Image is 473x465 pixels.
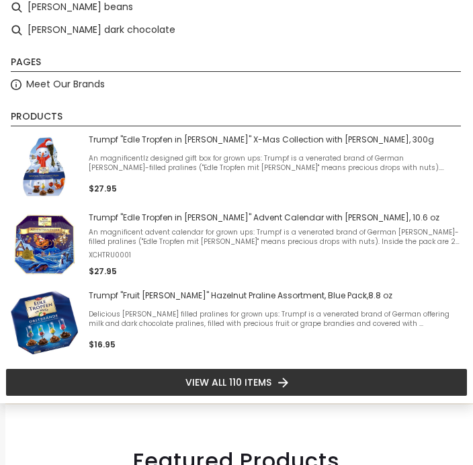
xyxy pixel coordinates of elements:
li: Trumpf "Edle Tropfen in Nuss" Advent Calendar with Brandy Pralines, 10.6 oz [5,206,468,284]
span: Delicious [PERSON_NAME] filled pralines for grown ups: Trumpf is a venerated brand of German offe... [89,310,462,329]
a: Trumpf X-mas CollectionTrumpf "Edle Tropfen in [PERSON_NAME]" X-Mas Collection with [PERSON_NAME]... [11,133,462,200]
a: Trumpf "Edle Tropfen in [PERSON_NAME]" Advent Calendar with [PERSON_NAME], 10.6 ozAn magnificent ... [11,211,462,278]
li: Pages [11,55,461,72]
li: asbach brandy dark chocolate [5,19,468,42]
li: Trumpf "Fruit Brandy" Hazelnut Praline Assortment, Blue Pack,8.8 oz [5,284,468,362]
span: $27.95 [89,183,117,194]
span: An magnificent advent calendar for grown ups: Trumpf is a venerated brand of German [PERSON_NAME]... [89,228,462,247]
a: Trumpf "Fruit [PERSON_NAME]" Hazelnut Praline Assortment, Blue Pack,8.8 ozDelicious [PERSON_NAME]... [11,289,462,356]
a: Meet Our Brands [26,77,105,92]
span: Trumpf "Edle Tropfen in [PERSON_NAME]" X-Mas Collection with [PERSON_NAME], 300g [89,134,462,145]
li: Meet Our Brands [5,73,468,96]
span: Trumpf "Edle Tropfen in [PERSON_NAME]" Advent Calendar with [PERSON_NAME], 10.6 oz [89,212,462,223]
span: XCHTRU0001 [89,251,462,260]
span: An magnificentlz designed gift box for grown ups: Trumpf is a venerated brand of German [PERSON_N... [89,154,462,173]
li: View all 110 items [5,368,468,396]
img: Trumpf X-mas Collection [11,133,78,200]
li: Trumpf "Edle Tropfen in Nuss" X-Mas Collection with Brandy Pralines, 300g [5,128,468,206]
span: View all 110 items [185,375,271,390]
span: $16.95 [89,339,116,350]
span: Trumpf "Fruit [PERSON_NAME]" Hazelnut Praline Assortment, Blue Pack,8.8 oz [89,290,462,301]
li: Products [11,110,461,126]
span: $27.95 [89,265,117,277]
